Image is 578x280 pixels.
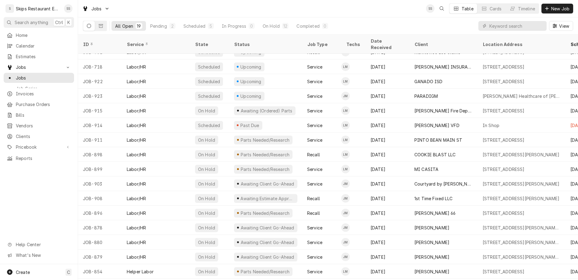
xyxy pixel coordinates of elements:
[341,179,350,188] div: Jason Marroquin's Avatar
[414,195,452,202] div: 1st Time Fixed LLC
[78,74,122,89] div: JOB-922
[341,238,350,246] div: Jason Marroquin's Avatar
[341,253,350,261] div: Jason Marroquin's Avatar
[307,268,322,275] div: Service
[558,23,570,29] span: View
[490,5,502,12] div: Cards
[127,93,146,99] div: Labor/HR
[197,225,216,231] div: On Hold
[240,93,262,99] div: Upcoming
[240,166,290,172] div: Parts Needed/Research
[240,210,290,216] div: Parts Needed/Research
[197,151,216,158] div: On Hold
[4,99,74,109] a: Purchase Orders
[341,223,350,232] div: JM
[341,150,350,159] div: Longino Monroe's Avatar
[197,108,216,114] div: On Hold
[197,137,216,143] div: On Hold
[307,254,322,260] div: Service
[16,241,70,248] span: Help Center
[307,151,320,158] div: Recall
[55,19,63,26] span: Ctrl
[341,165,350,173] div: Longino Monroe's Avatar
[127,225,146,231] div: Labor/HR
[127,166,146,172] div: Labor/HR
[78,59,122,74] div: JOB-718
[16,32,71,38] span: Home
[183,23,205,29] div: Scheduled
[67,19,70,26] span: K
[414,210,456,216] div: [PERSON_NAME] 66
[307,166,322,172] div: Service
[341,209,350,217] div: Jason Marroquin's Avatar
[462,5,473,12] div: Table
[78,103,122,118] div: JOB-915
[307,225,322,231] div: Service
[366,74,410,89] div: [DATE]
[307,122,322,129] div: Service
[414,166,438,172] div: MI CASITA
[366,206,410,220] div: [DATE]
[307,93,322,99] div: Service
[4,51,74,62] a: Estimates
[78,147,122,162] div: JOB-898
[307,239,322,246] div: Service
[341,209,350,217] div: JM
[483,78,525,85] div: [STREET_ADDRESS]
[341,136,350,144] div: LM
[127,254,146,260] div: Labor/HR
[341,136,350,144] div: Longino Monroe's Avatar
[366,191,410,206] div: [DATE]
[371,38,403,51] div: Date Received
[16,144,62,150] span: Pricebook
[78,220,122,235] div: JOB-878
[414,93,438,99] div: PARADIGM
[115,23,133,29] div: All Open
[16,64,62,70] span: Jobs
[197,64,221,70] div: Scheduled
[414,239,449,246] div: [PERSON_NAME]
[4,41,74,51] a: Calendar
[4,62,74,72] a: Go to Jobs
[341,238,350,246] div: JM
[240,137,290,143] div: Parts Needed/Research
[341,92,350,100] div: JM
[341,92,350,100] div: Jason Marroquin's Avatar
[307,78,322,85] div: Service
[414,151,456,158] div: COOKIE BLAST LLC
[127,210,146,216] div: Labor/HR
[78,89,122,103] div: JOB-923
[341,77,350,86] div: Longino Monroe's Avatar
[127,195,146,202] div: Labor/HR
[16,270,30,275] span: Create
[16,101,71,108] span: Purchase Orders
[4,83,74,94] a: Job Series
[414,181,473,187] div: Courtyard by [PERSON_NAME]
[137,23,141,29] div: 19
[127,108,146,114] div: Labor/HR
[197,239,216,246] div: On Hold
[195,41,224,48] div: State
[341,267,350,276] div: LM
[483,239,561,246] div: [STREET_ADDRESS][PERSON_NAME][PERSON_NAME]
[4,239,74,250] a: Go to Help Center
[426,4,434,13] div: SS
[483,41,559,48] div: Location Address
[341,179,350,188] div: JM
[341,106,350,115] div: Longino Monroe's Avatar
[366,250,410,264] div: [DATE]
[307,195,320,202] div: Recall
[341,121,350,129] div: Longino Monroe's Avatar
[366,103,410,118] div: [DATE]
[250,23,254,29] div: 0
[16,122,71,129] span: Vendors
[240,78,262,85] div: Upcoming
[78,250,122,264] div: JOB-879
[127,64,146,70] div: Labor/HR
[414,268,449,275] div: [PERSON_NAME]
[437,4,447,13] button: Open search
[240,195,295,202] div: Awaiting Estimate Approval
[197,254,216,260] div: On Hold
[341,267,350,276] div: Longino Monroe's Avatar
[78,162,122,176] div: JOB-899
